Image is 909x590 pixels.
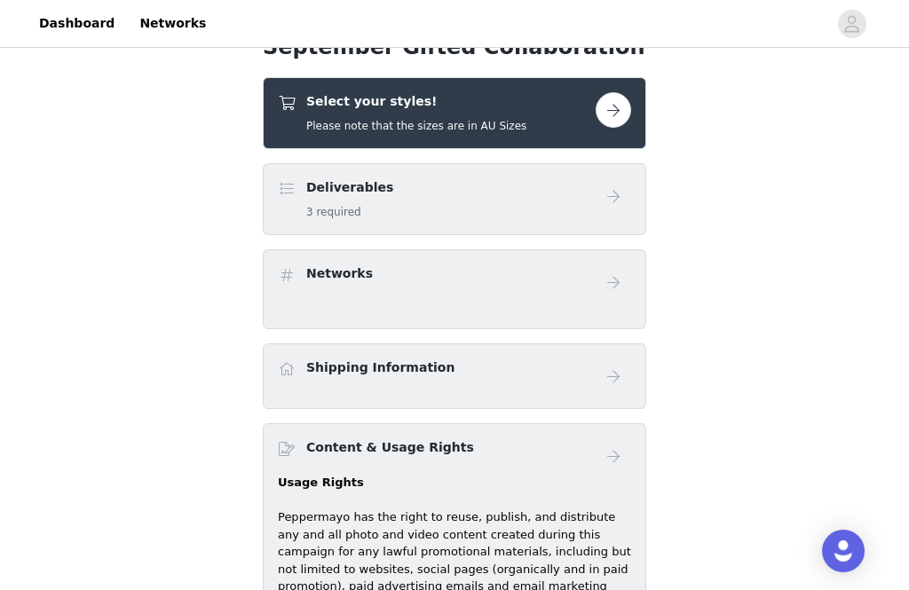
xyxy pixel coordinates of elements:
h4: Deliverables [306,178,393,197]
h4: Content & Usage Rights [306,438,474,457]
div: Deliverables [263,163,646,235]
div: Shipping Information [263,343,646,409]
a: Dashboard [28,4,125,43]
h5: Please note that the sizes are in AU Sizes [306,118,526,134]
h4: Select your styles! [306,92,526,111]
div: Open Intercom Messenger [822,530,865,572]
h4: Networks [306,264,373,283]
strong: Usage Rights [278,476,364,489]
div: Select your styles! [263,77,646,149]
h5: 3 required [306,204,393,220]
div: avatar [843,10,860,38]
div: Networks [263,249,646,329]
a: Networks [129,4,217,43]
h4: Shipping Information [306,358,454,377]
